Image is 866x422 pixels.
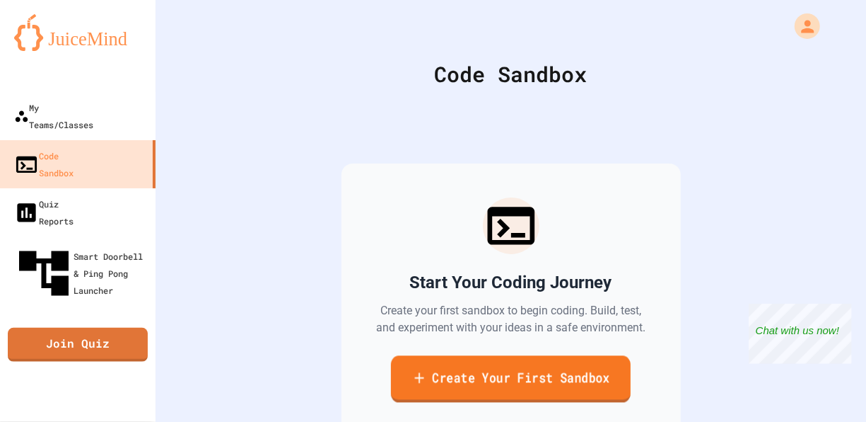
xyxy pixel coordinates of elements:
[410,271,612,294] h2: Start Your Coding Journey
[807,365,852,408] iframe: chat widget
[14,99,93,133] div: My Teams/Classes
[8,328,148,362] a: Join Quiz
[14,195,74,229] div: Quiz Reports
[375,302,647,336] p: Create your first sandbox to begin coding. Build, test, and experiment with your ideas in a safe ...
[391,355,631,402] a: Create Your First Sandbox
[14,244,150,303] div: Smart Doorbell & Ping Pong Launcher
[191,58,831,90] div: Code Sandbox
[749,304,852,364] iframe: chat widget
[780,10,824,42] div: My Account
[14,147,74,181] div: Code Sandbox
[14,14,141,51] img: logo-orange.svg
